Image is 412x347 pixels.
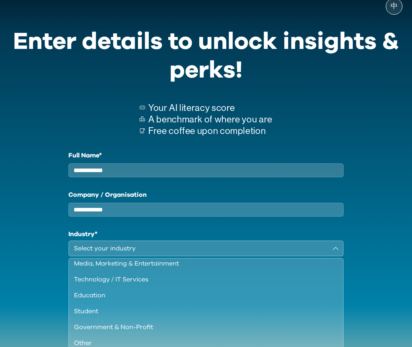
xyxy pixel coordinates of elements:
p: Free coffee upon completion [148,125,272,137]
span: 中 [391,2,398,10]
div: Select your industry [74,244,327,253]
div: Enter details to unlock insights & perks! [10,23,402,89]
h1: Industry* [68,229,344,239]
button: Select your industry [68,240,344,256]
div: Government & Non-Profit [74,322,328,332]
p: A benchmark of where you are [148,114,272,125]
label: Company / Organisation [68,190,344,200]
label: Full Name* [68,151,344,160]
div: Media, Marketing & Entertainment [74,259,328,268]
div: Student [74,306,328,316]
p: Your AI literacy score [148,102,272,114]
div: Education [74,291,328,300]
div: Technology / IT Services [74,275,328,284]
